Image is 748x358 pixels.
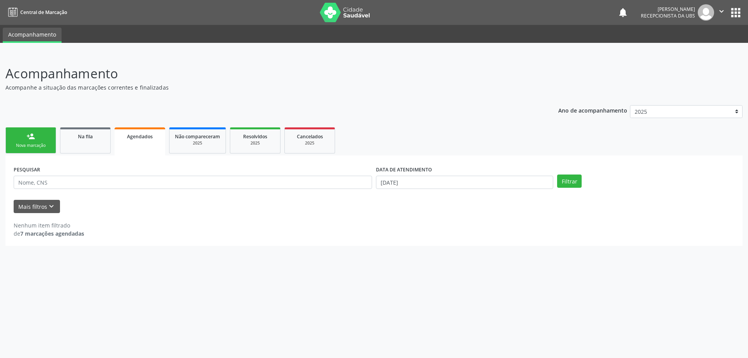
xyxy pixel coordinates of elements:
p: Ano de acompanhamento [558,105,627,115]
a: Central de Marcação [5,6,67,19]
input: Nome, CNS [14,176,372,189]
span: Central de Marcação [20,9,67,16]
div: person_add [26,132,35,141]
img: img [698,4,714,21]
span: Resolvidos [243,133,267,140]
strong: 7 marcações agendadas [20,230,84,237]
button: Mais filtroskeyboard_arrow_down [14,200,60,213]
span: Cancelados [297,133,323,140]
label: DATA DE ATENDIMENTO [376,164,432,176]
i:  [717,7,726,16]
label: PESQUISAR [14,164,40,176]
input: Selecione um intervalo [376,176,553,189]
p: Acompanhamento [5,64,521,83]
button:  [714,4,729,21]
div: [PERSON_NAME] [641,6,695,12]
div: de [14,229,84,238]
span: Recepcionista da UBS [641,12,695,19]
i: keyboard_arrow_down [47,202,56,211]
div: 2025 [175,140,220,146]
button: apps [729,6,743,19]
span: Agendados [127,133,153,140]
button: notifications [617,7,628,18]
p: Acompanhe a situação das marcações correntes e finalizadas [5,83,521,92]
a: Acompanhamento [3,28,62,43]
button: Filtrar [557,175,582,188]
div: 2025 [290,140,329,146]
span: Não compareceram [175,133,220,140]
div: 2025 [236,140,275,146]
span: Na fila [78,133,93,140]
div: Nenhum item filtrado [14,221,84,229]
div: Nova marcação [11,143,50,148]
